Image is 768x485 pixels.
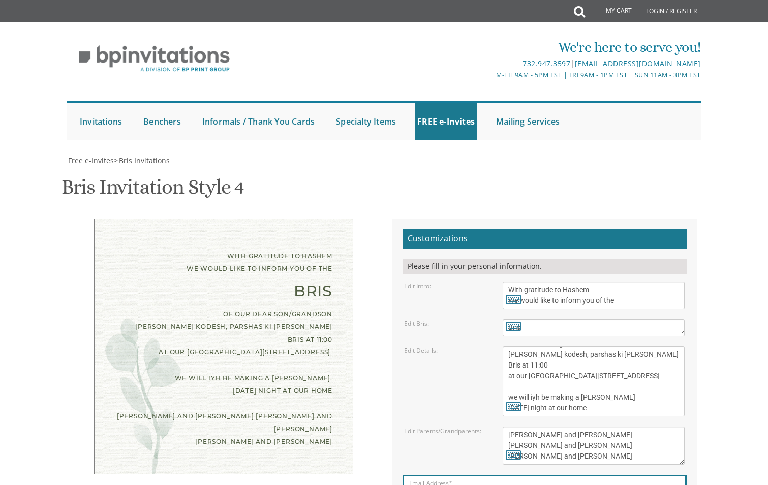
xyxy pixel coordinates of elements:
[279,57,701,70] div: |
[115,410,332,448] div: [PERSON_NAME] and [PERSON_NAME] [PERSON_NAME] and [PERSON_NAME] [PERSON_NAME] and [PERSON_NAME]
[114,156,170,165] span: >
[67,38,241,80] img: BP Invitation Loft
[118,156,170,165] a: Bris Invitations
[575,58,701,68] a: [EMAIL_ADDRESS][DOMAIN_NAME]
[404,346,438,355] label: Edit Details:
[77,103,125,140] a: Invitations
[494,103,562,140] a: Mailing Services
[68,156,114,165] span: Free e-Invites
[403,259,687,274] div: Please fill in your personal information.
[119,156,170,165] span: Bris Invitations
[404,282,431,290] label: Edit Intro:
[404,319,429,328] label: Edit Bris:
[403,229,687,249] h2: Customizations
[503,346,685,416] textarea: of our dear son/grandson [DATE] Shacharis at 7:00 • Bris at 7:45 [GEOGRAPHIC_DATA][PERSON_NAME] [...
[115,308,332,397] div: of our dear son/grandson [PERSON_NAME] kodesh, parshas ki [PERSON_NAME] Bris at 11:00 at our [GEO...
[200,103,317,140] a: Informals / Thank You Cards
[279,70,701,80] div: M-Th 9am - 5pm EST | Fri 9am - 1pm EST | Sun 11am - 3pm EST
[62,176,244,206] h1: Bris Invitation Style 4
[503,282,685,309] textarea: With gratitude to Hashem We would like to inform you of the
[523,58,570,68] a: 732.947.3597
[333,103,398,140] a: Specialty Items
[67,156,114,165] a: Free e-Invites
[141,103,183,140] a: Benchers
[503,319,685,336] textarea: Bris
[115,250,332,275] div: With gratitude to Hashem We would like to inform you of the
[415,103,477,140] a: FREE e-Invites
[279,37,701,57] div: We're here to serve you!
[584,1,639,21] a: My Cart
[404,427,481,435] label: Edit Parents/Grandparents:
[115,285,332,297] div: Bris
[503,427,685,465] textarea: [PERSON_NAME] and [PERSON_NAME] [PERSON_NAME] and [PERSON_NAME] [PERSON_NAME] and [PERSON_NAME]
